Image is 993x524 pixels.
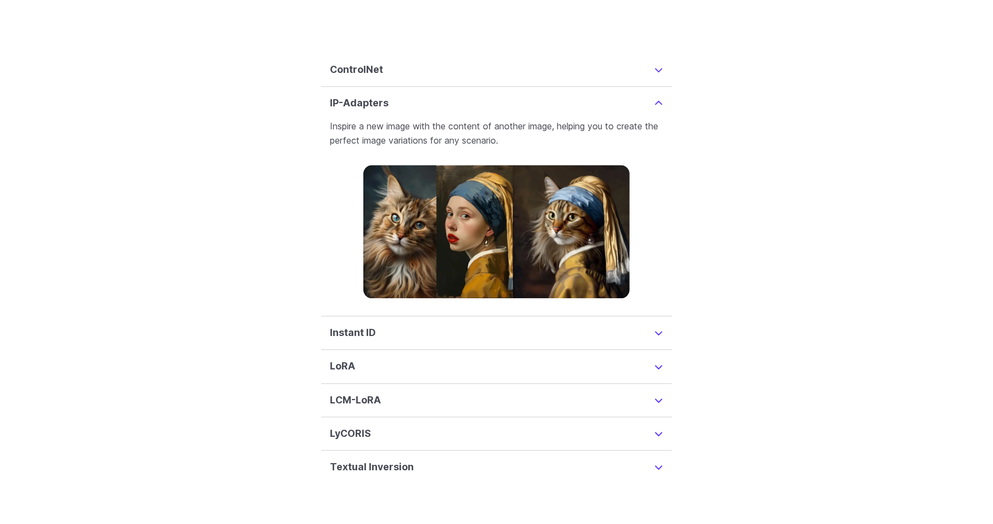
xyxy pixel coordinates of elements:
summary: LoRA [330,358,663,374]
p: Inspire a new image with the content of another image, helping you to create the perfect image va... [330,119,663,147]
h3: Instant ID [330,325,376,340]
h3: IP-Adapters [330,95,389,111]
h3: ControlNet [330,62,383,77]
summary: LCM-LoRA [330,392,663,408]
summary: Instant ID [330,325,663,340]
summary: ControlNet [330,62,663,77]
h3: LoRA [330,358,355,374]
summary: IP-Adapters [330,95,663,111]
h3: Textual Inversion [330,459,414,475]
summary: LyCORIS [330,426,663,441]
h3: LCM-LoRA [330,392,381,408]
summary: Textual Inversion [330,459,663,475]
img: A painting of a woman with a pearl earring and a cat [363,165,630,298]
h3: LyCORIS [330,426,371,441]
